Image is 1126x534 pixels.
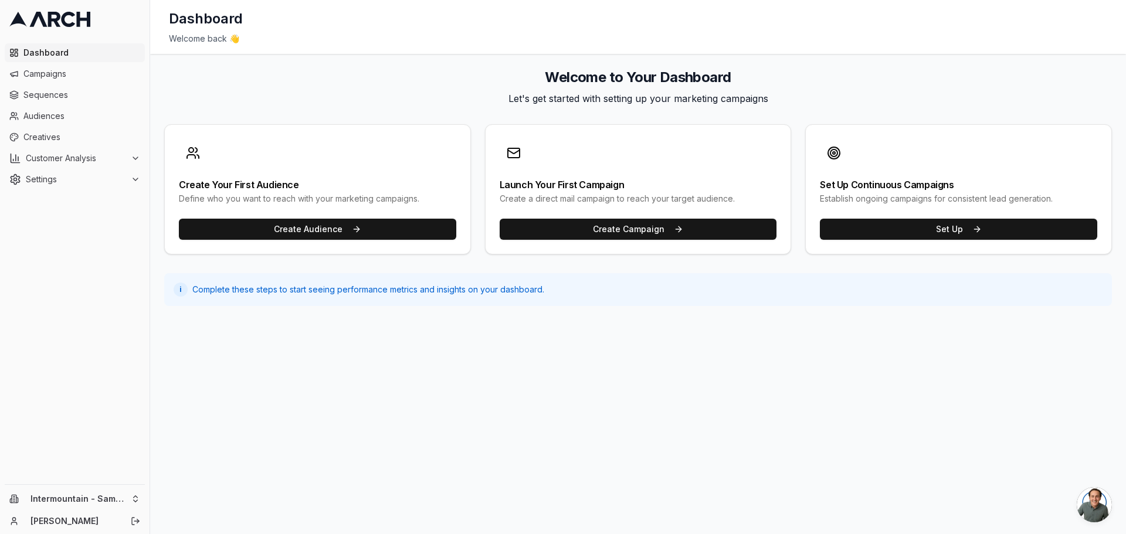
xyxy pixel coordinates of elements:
[23,89,140,101] span: Sequences
[164,91,1112,106] p: Let's get started with setting up your marketing campaigns
[179,193,456,205] div: Define who you want to reach with your marketing campaigns.
[26,152,126,164] span: Customer Analysis
[5,64,145,83] a: Campaigns
[179,219,456,240] button: Create Audience
[1077,487,1112,522] a: Open chat
[5,107,145,125] a: Audiences
[5,489,145,508] button: Intermountain - Same Day
[179,285,182,294] span: i
[23,47,140,59] span: Dashboard
[820,180,1097,189] div: Set Up Continuous Campaigns
[192,284,544,295] span: Complete these steps to start seeing performance metrics and insights on your dashboard.
[5,43,145,62] a: Dashboard
[500,219,777,240] button: Create Campaign
[23,110,140,122] span: Audiences
[820,219,1097,240] button: Set Up
[23,68,140,80] span: Campaigns
[500,193,777,205] div: Create a direct mail campaign to reach your target audience.
[500,180,777,189] div: Launch Your First Campaign
[5,86,145,104] a: Sequences
[5,128,145,147] a: Creatives
[127,513,144,529] button: Log out
[169,33,1107,45] div: Welcome back 👋
[164,68,1112,87] h2: Welcome to Your Dashboard
[26,174,126,185] span: Settings
[5,149,145,168] button: Customer Analysis
[5,170,145,189] button: Settings
[23,131,140,143] span: Creatives
[179,180,456,189] div: Create Your First Audience
[169,9,243,28] h1: Dashboard
[30,515,118,527] a: [PERSON_NAME]
[820,193,1097,205] div: Establish ongoing campaigns for consistent lead generation.
[30,494,126,504] span: Intermountain - Same Day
